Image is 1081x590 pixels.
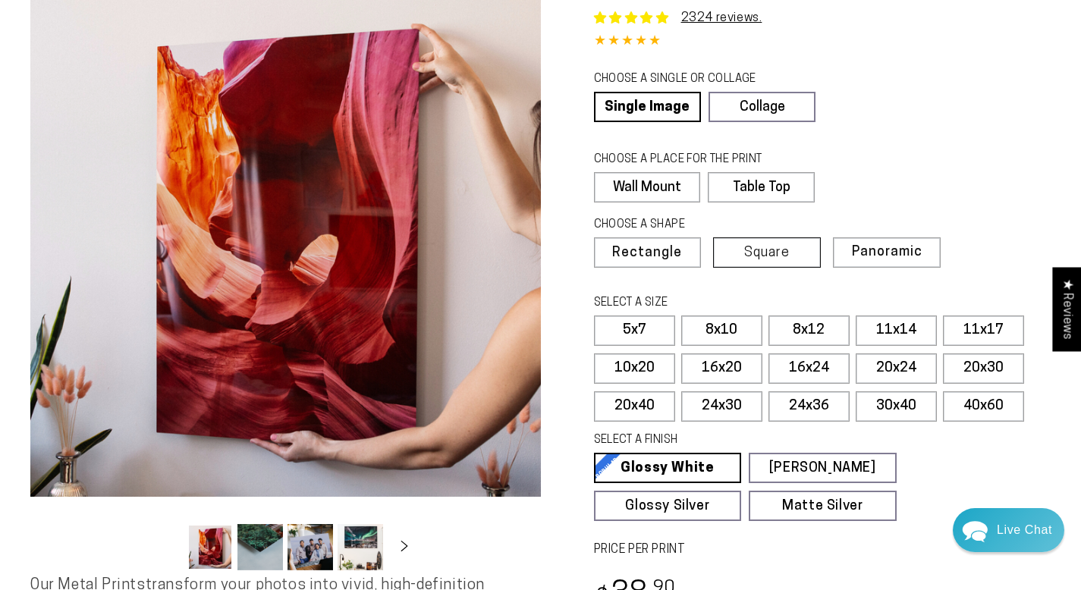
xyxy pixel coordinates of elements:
button: Load image 1 in gallery view [187,524,233,570]
div: 4.85 out of 5.0 stars [594,31,1051,53]
a: [PERSON_NAME] [749,453,897,483]
button: Load image 4 in gallery view [338,524,383,570]
legend: CHOOSE A SHAPE [594,217,803,234]
a: Matte Silver [749,491,897,521]
label: 5x7 [594,315,675,346]
span: Square [744,246,790,260]
span: Panoramic [852,245,922,259]
button: Slide left [149,530,183,563]
legend: SELECT A FINISH [594,432,863,449]
div: Click to open Judge.me floating reviews tab [1052,267,1081,351]
legend: CHOOSE A SINGLE OR COLLAGE [594,71,802,88]
a: Glossy Silver [594,491,742,521]
a: Collage [709,92,815,122]
label: 8x12 [768,315,850,346]
label: 11x14 [856,315,937,346]
label: 24x30 [681,391,762,422]
label: 16x20 [681,353,762,384]
button: Slide right [388,530,421,563]
a: Glossy White [594,453,742,483]
label: 20x24 [856,353,937,384]
label: 24x36 [768,391,850,422]
label: 10x20 [594,353,675,384]
label: 8x10 [681,315,762,346]
legend: SELECT A SIZE [594,295,863,312]
span: Rectangle [612,246,682,260]
div: Contact Us Directly [997,508,1052,552]
label: Wall Mount [594,172,701,202]
label: 40x60 [943,391,1024,422]
label: 30x40 [856,391,937,422]
label: 20x30 [943,353,1024,384]
label: 20x40 [594,391,675,422]
button: Load image 3 in gallery view [288,524,333,570]
legend: CHOOSE A PLACE FOR THE PRINT [594,152,801,168]
div: Chat widget toggle [953,508,1064,552]
label: PRICE PER PRINT [594,541,1051,559]
a: Single Image [594,92,701,122]
button: Load image 2 in gallery view [237,524,283,570]
label: Table Top [708,172,815,202]
a: 2324 reviews. [681,12,762,24]
label: 11x17 [943,315,1024,346]
label: 16x24 [768,353,850,384]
